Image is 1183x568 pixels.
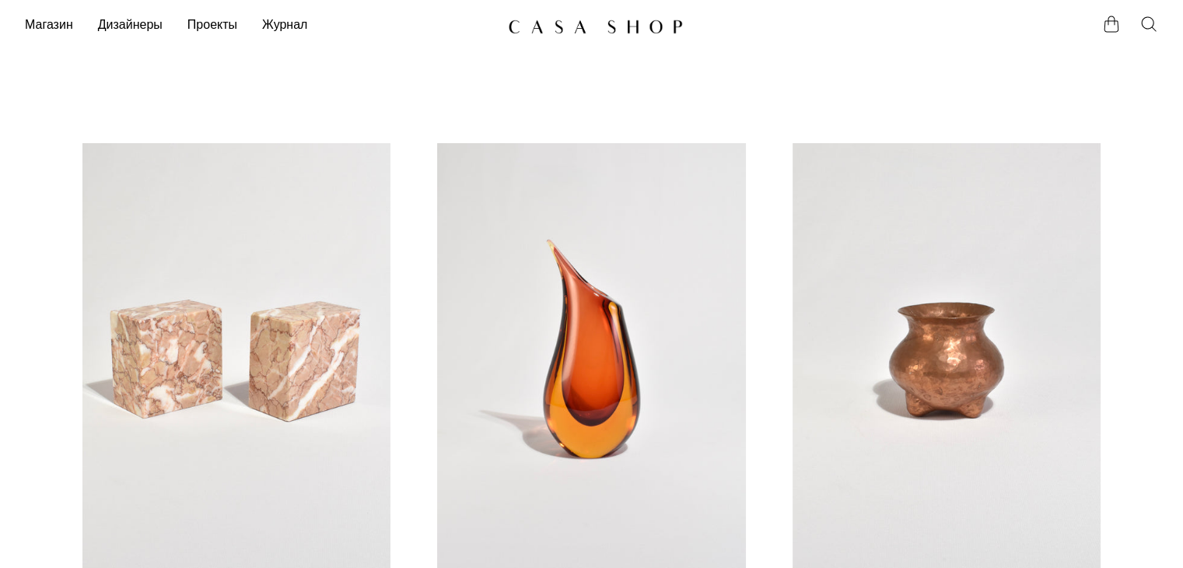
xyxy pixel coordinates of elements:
[187,19,237,32] font: Проекты
[98,19,163,32] font: Дизайнеры
[187,16,237,37] a: Проекты
[262,16,307,37] a: Журнал
[98,16,163,37] a: Дизайнеры
[262,19,307,32] font: Журнал
[25,19,73,32] font: Магазин
[25,16,73,37] a: Магазин
[25,13,495,40] nav: Навигация на рабочем столе
[25,13,495,40] ul: НОВОЕ МЕНЮ ЗАГОЛОВКА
